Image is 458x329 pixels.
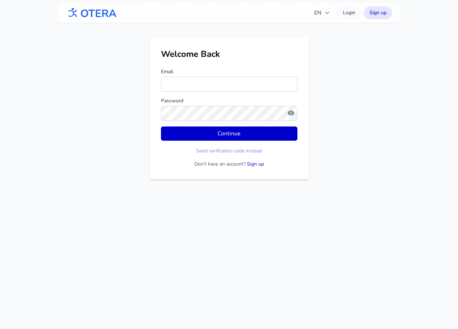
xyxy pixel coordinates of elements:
[161,68,297,75] label: Email
[161,97,297,104] label: Password
[66,5,117,21] img: OTERA logo
[337,6,361,19] a: Login
[161,126,297,141] button: Continue
[247,161,264,167] a: Sign up
[314,9,330,17] span: EN
[161,48,297,60] h1: Welcome Back
[310,6,334,20] button: EN
[196,147,262,155] button: Send verification code instead
[364,6,392,19] a: Sign up
[161,161,297,168] p: Don't have an account?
